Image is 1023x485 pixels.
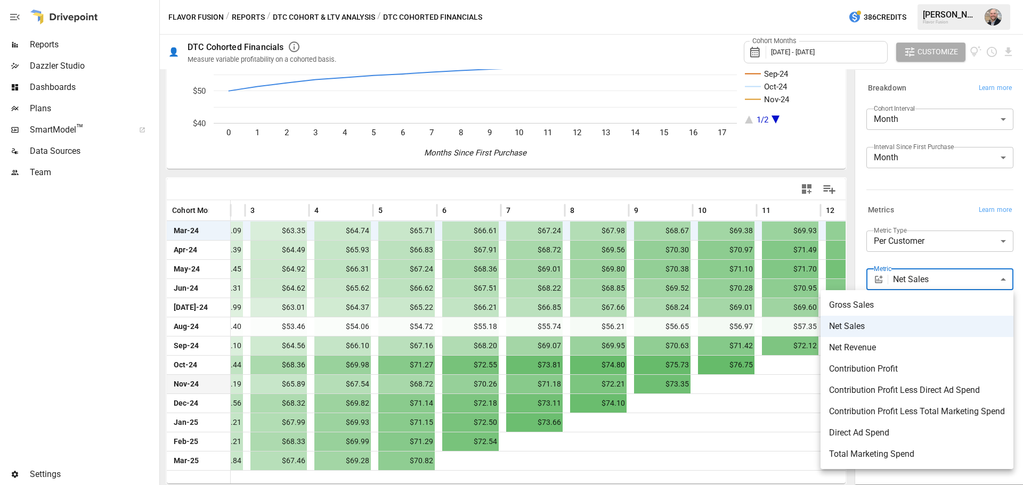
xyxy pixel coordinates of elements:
span: Contribution Profit Less Direct Ad Spend [829,384,1005,397]
span: Total Marketing Spend [829,448,1005,461]
span: Direct Ad Spend [829,426,1005,439]
span: Contribution Profit Less Total Marketing Spend [829,405,1005,418]
span: Gross Sales [829,299,1005,311]
span: Net Revenue [829,341,1005,354]
span: Net Sales [829,320,1005,333]
span: Contribution Profit [829,363,1005,375]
